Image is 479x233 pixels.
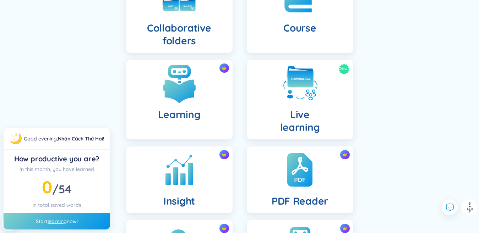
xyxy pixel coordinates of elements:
[9,154,104,164] div: How productive you are?
[464,202,475,213] img: to top
[58,135,103,142] a: Nhân Cách Thứ Hai
[132,22,227,47] h4: Collaborative folders
[24,135,58,142] span: Good evening ,
[340,63,348,74] span: New
[4,213,110,229] div: Start now!
[158,108,201,121] h4: Learning
[52,182,71,196] span: /
[48,218,67,224] a: learning
[240,146,360,213] a: crown iconPDF Reader
[283,22,316,34] h4: Course
[119,60,240,139] a: crown iconLearning
[222,226,227,231] img: crown icon
[119,146,240,213] a: crown iconInsight
[24,135,104,143] div: !
[342,226,347,231] img: crown icon
[240,60,360,139] a: NewLivelearning
[222,152,227,157] img: crown icon
[342,152,347,157] img: crown icon
[42,176,52,198] span: 0
[272,195,328,207] h4: PDF Reader
[9,165,104,173] div: In this month, you have learned
[59,182,71,196] span: 54
[222,66,227,71] img: crown icon
[280,108,320,134] h4: Live learning
[163,195,195,207] h4: Insight
[9,201,104,209] div: in total saved words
